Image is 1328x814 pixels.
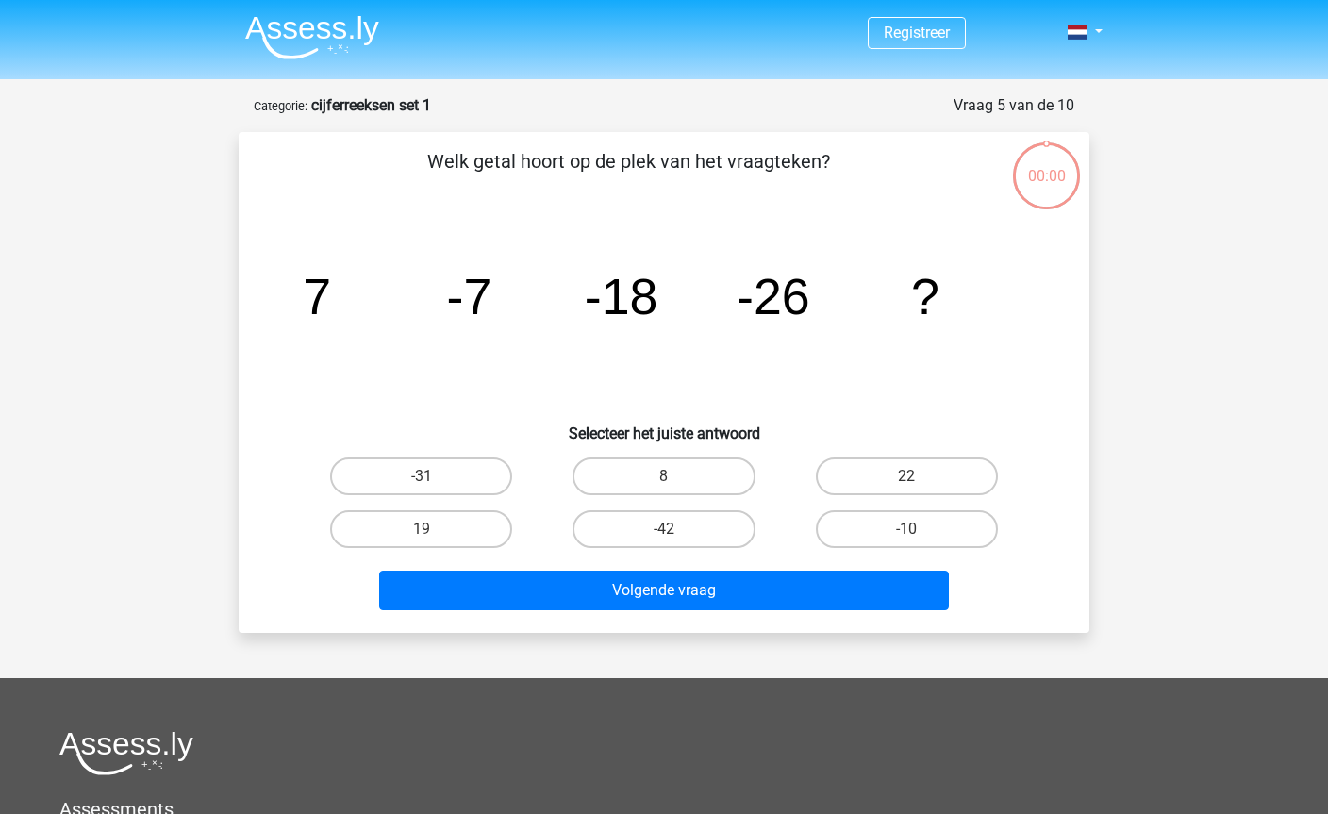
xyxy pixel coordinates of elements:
label: -31 [330,457,512,495]
button: Volgende vraag [379,571,950,610]
img: Assessly [245,15,379,59]
small: Categorie: [254,99,307,113]
label: 22 [816,457,998,495]
strong: cijferreeksen set 1 [311,96,431,114]
img: Assessly logo [59,731,193,775]
label: -42 [573,510,755,548]
tspan: -26 [737,268,810,324]
p: Welk getal hoort op de plek van het vraagteken? [269,147,988,204]
label: -10 [816,510,998,548]
label: 8 [573,457,755,495]
a: Registreer [884,24,950,42]
tspan: -18 [585,268,658,324]
div: 00:00 [1011,141,1082,188]
tspan: -7 [447,268,492,324]
tspan: ? [911,268,939,324]
tspan: 7 [303,268,331,324]
label: 19 [330,510,512,548]
div: Vraag 5 van de 10 [954,94,1074,117]
h6: Selecteer het juiste antwoord [269,409,1059,442]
